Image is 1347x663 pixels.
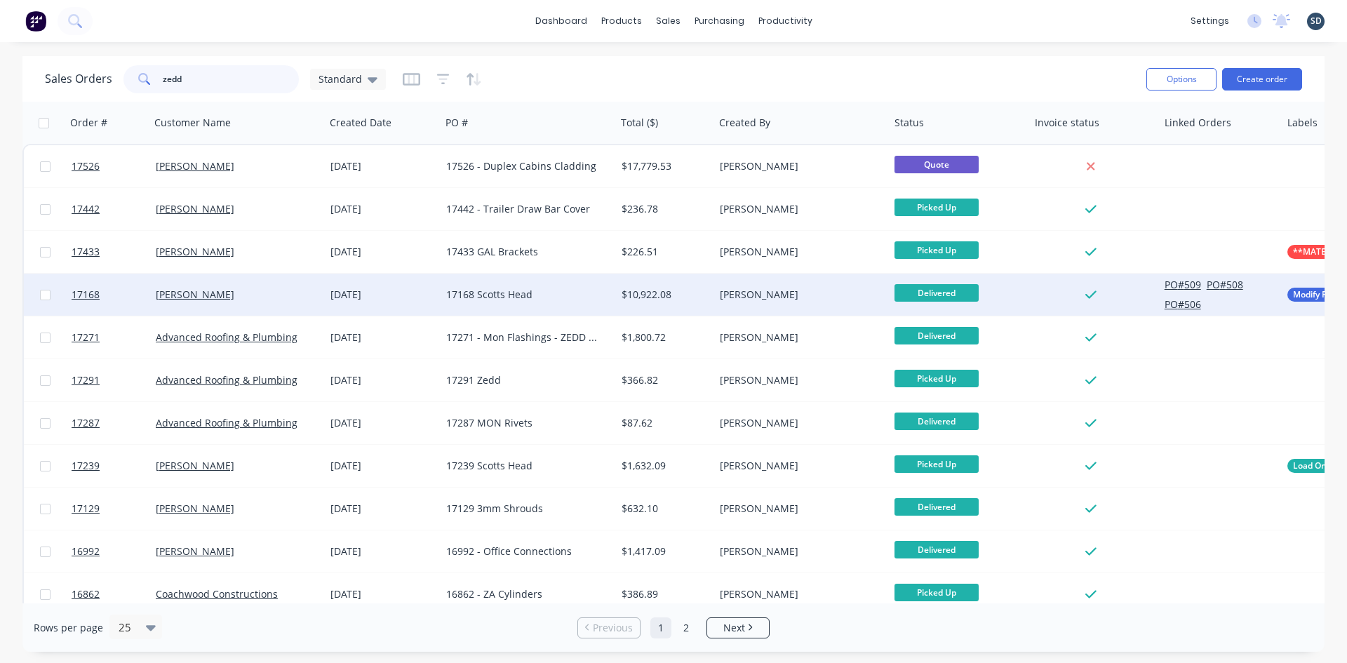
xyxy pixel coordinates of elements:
div: $632.10 [622,502,704,516]
div: 16862 - ZA Cylinders [446,587,602,601]
span: Rows per page [34,621,103,635]
span: Next [723,621,745,635]
a: Advanced Roofing & Plumbing [156,330,297,344]
a: 17271 [72,316,156,359]
a: [PERSON_NAME] [156,288,234,301]
div: [PERSON_NAME] [720,502,876,516]
a: [PERSON_NAME] [156,544,234,558]
div: [PERSON_NAME] [720,373,876,387]
div: 17168 Scotts Head [446,288,602,302]
div: [DATE] [330,416,435,430]
div: PO # [445,116,468,130]
div: [PERSON_NAME] [720,330,876,344]
div: 17129 3mm Shrouds [446,502,602,516]
a: 16862 [72,573,156,615]
span: 17129 [72,502,100,516]
div: [DATE] [330,288,435,302]
span: Delivered [894,541,979,558]
div: [PERSON_NAME] [720,245,876,259]
div: 17291 Zedd [446,373,602,387]
a: 17239 [72,445,156,487]
div: [DATE] [330,245,435,259]
a: 17287 [72,402,156,444]
span: Quote [894,156,979,173]
div: Status [894,116,924,130]
div: [PERSON_NAME] [720,288,876,302]
div: $236.78 [622,202,704,216]
h1: Sales Orders [45,72,112,86]
a: Coachwood Constructions [156,587,278,601]
span: 17291 [72,373,100,387]
a: Advanced Roofing & Plumbing [156,416,297,429]
a: Previous page [578,621,640,635]
div: [PERSON_NAME] [720,459,876,473]
div: $226.51 [622,245,704,259]
div: [DATE] [330,373,435,387]
span: Standard [319,72,362,86]
button: Options [1146,68,1217,91]
a: 17129 [72,488,156,530]
div: [DATE] [330,459,435,473]
div: [PERSON_NAME] [720,587,876,601]
div: [DATE] [330,502,435,516]
div: settings [1184,11,1236,32]
span: Previous [593,621,633,635]
div: Invoice status [1035,116,1099,130]
div: Created Date [330,116,391,130]
a: 17291 [72,359,156,401]
span: 17239 [72,459,100,473]
a: 17168 [72,274,156,316]
div: [DATE] [330,159,435,173]
div: 17442 - Trailer Draw Bar Cover [446,202,602,216]
div: Customer Name [154,116,231,130]
div: [PERSON_NAME] [720,159,876,173]
div: $17,779.53 [622,159,704,173]
div: Labels [1287,116,1318,130]
span: 17271 [72,330,100,344]
a: [PERSON_NAME] [156,245,234,258]
div: [PERSON_NAME] [720,416,876,430]
a: Advanced Roofing & Plumbing [156,373,297,387]
div: [DATE] [330,202,435,216]
a: Next page [707,621,769,635]
div: 17433 GAL Brackets [446,245,602,259]
div: 17239 Scotts Head [446,459,602,473]
span: 17433 [72,245,100,259]
div: [PERSON_NAME] [720,544,876,558]
div: $10,922.08 [622,288,704,302]
div: Total ($) [621,116,658,130]
a: [PERSON_NAME] [156,502,234,515]
div: productivity [751,11,819,32]
span: Delivered [894,413,979,430]
div: $366.82 [622,373,704,387]
button: Create order [1222,68,1302,91]
div: 16992 - Office Connections [446,544,602,558]
a: 17526 [72,145,156,187]
a: [PERSON_NAME] [156,202,234,215]
a: [PERSON_NAME] [156,159,234,173]
a: Page 2 [676,617,697,638]
span: 16862 [72,587,100,601]
span: Picked Up [894,584,979,601]
div: $1,800.72 [622,330,704,344]
div: products [594,11,649,32]
span: Delivered [894,498,979,516]
div: [DATE] [330,544,435,558]
div: [DATE] [330,330,435,344]
span: Picked Up [894,370,979,387]
div: 17287 MON Rivets [446,416,602,430]
input: Search... [163,65,300,93]
a: Page 1 is your current page [650,617,671,638]
div: Created By [719,116,770,130]
span: 16992 [72,544,100,558]
div: Order # [70,116,107,130]
div: $1,417.09 [622,544,704,558]
button: PO#509 [1165,278,1201,292]
a: 17433 [72,231,156,273]
div: purchasing [688,11,751,32]
span: 17442 [72,202,100,216]
div: [DATE] [330,587,435,601]
div: $386.89 [622,587,704,601]
a: [PERSON_NAME] [156,459,234,472]
span: Picked Up [894,241,979,259]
